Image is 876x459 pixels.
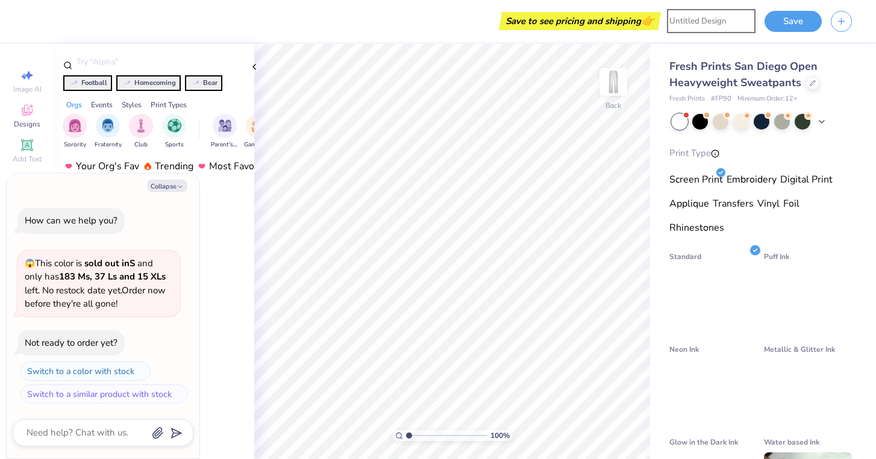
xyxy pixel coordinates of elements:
span: Image AI [13,89,42,99]
input: Try "Alpha" [83,61,237,73]
button: Switch to a color with stock [20,361,151,381]
div: Foil [810,195,839,213]
span: Game Day [244,152,272,161]
span: Club [134,152,148,161]
div: filter for Game Day [244,126,272,161]
button: homecoming [117,85,183,103]
div: Not ready to order yet? [25,337,117,349]
div: Most Favorited [189,171,257,186]
img: Fraternity Image [101,131,114,145]
button: filter button [211,126,239,161]
img: trend_line.gif [194,90,204,98]
img: trend_line.gif [124,90,134,98]
img: Sports Image [167,131,181,145]
div: Embroidery [731,170,789,189]
div: filter for Parent's Weekend [211,126,239,161]
img: Metallic & Glitter Ink [769,361,847,422]
div: Digital Print [792,170,851,189]
div: Orgs [66,111,82,122]
span: Standard [675,253,707,266]
div: homecoming [136,90,178,97]
span: 100 % [490,430,510,441]
button: Switch to a similar product with stock [20,384,188,404]
span: Sorority [64,152,86,161]
span: Neon Ink [675,346,704,358]
strong: sold out in S [84,257,135,269]
img: Neon Ink [675,361,752,422]
span: Designs [14,134,40,143]
div: Applique [669,195,718,213]
span: 👉 [641,13,654,28]
img: Switch to a color with stock [137,367,144,375]
span: Sports [165,152,184,161]
div: Back [605,100,621,111]
div: Vinyl [773,195,807,213]
span: Fraternity [95,152,122,161]
span: Glow in the Dark Ink [675,439,743,451]
button: filter button [129,126,153,161]
span: Parent's Weekend [211,152,239,161]
img: Back [601,70,625,94]
input: Untitled Design [667,9,756,33]
button: bear [187,85,226,103]
div: Your Org's Fav [64,171,131,186]
div: filter for Sports [162,126,186,161]
div: bear [206,90,221,97]
span: This color is and only has left . No restock date yet. Order now before they're all gone! [25,257,166,310]
button: Save [765,11,822,32]
strong: 183 Ms, 37 Ls and 15 XLs [59,270,166,283]
span: Fresh Prints San Diego Open Heavyweight Sweatpants [669,59,818,90]
div: Print Types [151,111,187,122]
div: Rhinestones [669,219,728,237]
span: Minimum Order: 12 + [737,94,798,104]
button: Collapse [147,180,187,192]
div: Events [91,111,113,122]
button: filter button [95,126,122,161]
img: Game Day Image [251,131,265,145]
img: Parent's Weekend Image [218,131,232,145]
div: Save to see pricing and shipping [502,12,658,30]
span: Metallic & Glitter Ink [769,346,840,358]
img: Switch to a similar product with stock [174,390,181,398]
span: 😱 [25,258,35,269]
button: filter button [162,126,186,161]
button: filter button [63,126,87,161]
img: Club Image [134,131,148,145]
div: How can we help you? [25,214,117,226]
div: filter for Club [129,126,153,161]
span: Puff Ink [769,253,795,266]
div: Print Type [669,146,852,160]
span: # FP90 [711,94,731,104]
span: Fresh Prints [669,94,705,104]
div: Styles [122,111,142,122]
span: Water based Ink [769,439,825,451]
div: football [82,90,108,97]
button: filter button [244,126,272,161]
div: filter for Fraternity [95,126,122,161]
img: Puff Ink [769,269,847,329]
img: trend_line.gif [70,90,80,98]
div: Transfers [721,195,769,213]
img: Sorority Image [68,131,82,145]
div: filter for Sorority [63,126,87,161]
button: football [63,85,113,103]
div: Trending [135,171,185,186]
div: Screen Print [669,170,728,189]
img: Standard [675,269,752,329]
